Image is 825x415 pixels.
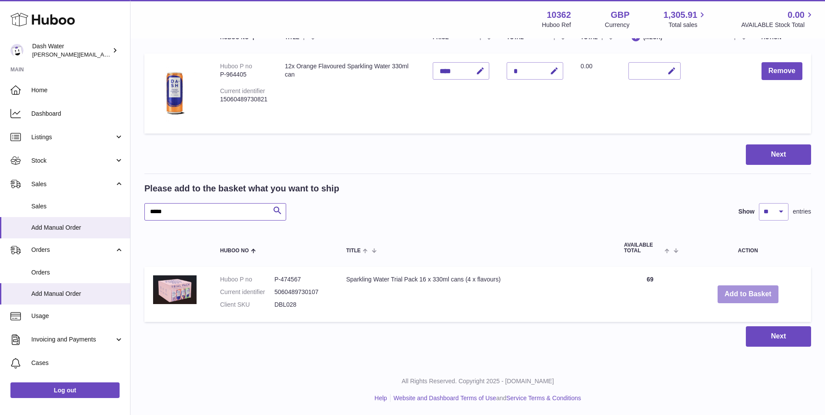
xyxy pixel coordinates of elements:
button: Next [746,326,811,347]
a: Help [374,395,387,402]
div: Huboo P no [220,63,252,70]
span: Total sales [668,21,707,29]
div: Currency [605,21,630,29]
span: Cases [31,359,124,367]
span: 0.00 [788,9,805,21]
strong: GBP [611,9,629,21]
span: Stock [31,157,114,165]
h2: Please add to the basket what you want to ship [144,183,339,194]
dd: DBL028 [274,301,329,309]
img: Sparkling Water Trial Pack 16 x 330ml cans (4 x flavours) [153,275,197,304]
a: Website and Dashboard Terms of Use [394,395,496,402]
a: 0.00 AVAILABLE Stock Total [741,9,815,29]
td: 12x Orange Flavoured Sparkling Water 330ml can [276,54,424,134]
li: and [391,394,581,402]
span: Orders [31,246,114,254]
span: Sales [31,180,114,188]
span: AVAILABLE Stock Total [741,21,815,29]
button: Add to Basket [718,285,778,303]
span: 1,305.91 [664,9,698,21]
label: Show [738,207,755,216]
dd: P-474567 [274,275,329,284]
button: Next [746,144,811,165]
a: Log out [10,382,120,398]
button: Remove [762,62,802,80]
dd: 5060489730107 [274,288,329,296]
span: Add Manual Order [31,224,124,232]
div: Huboo Ref [542,21,571,29]
td: 69 [615,267,685,322]
div: Current identifier [220,87,265,94]
span: Add Manual Order [31,290,124,298]
dt: Current identifier [220,288,274,296]
span: Orders [31,268,124,277]
span: Title [346,248,361,254]
div: 15060489730821 [220,95,267,104]
th: Action [685,234,811,262]
strong: 10362 [547,9,571,21]
span: Invoicing and Payments [31,335,114,344]
p: All Rights Reserved. Copyright 2025 - [DOMAIN_NAME] [137,377,818,385]
span: entries [793,207,811,216]
dt: Client SKU [220,301,274,309]
span: Dashboard [31,110,124,118]
td: Sparkling Water Trial Pack 16 x 330ml cans (4 x flavours) [337,267,615,322]
span: 0.00 [581,63,592,70]
span: Home [31,86,124,94]
span: Sales [31,202,124,211]
a: 1,305.91 Total sales [664,9,708,29]
span: Usage [31,312,124,320]
dt: Huboo P no [220,275,274,284]
span: Listings [31,133,114,141]
span: AVAILABLE Total [624,242,663,254]
a: Service Terms & Conditions [506,395,581,402]
span: Huboo no [220,248,249,254]
div: Dash Water [32,42,110,59]
span: [PERSON_NAME][EMAIL_ADDRESS][DOMAIN_NAME] [32,51,174,58]
img: 12x Orange Flavoured Sparkling Water 330ml can [153,62,197,123]
div: P-964405 [220,70,267,79]
img: james@dash-water.com [10,44,23,57]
